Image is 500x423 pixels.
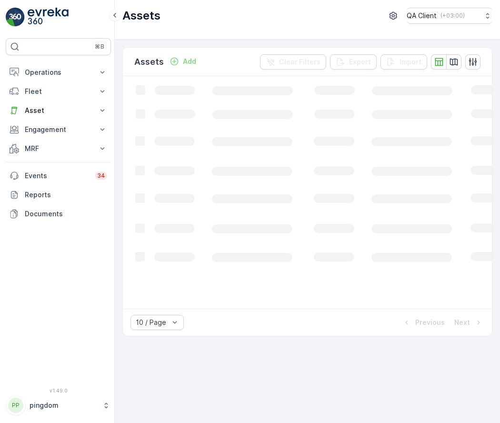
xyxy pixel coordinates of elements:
[401,317,446,328] button: Previous
[25,87,92,96] p: Fleet
[380,54,427,70] button: Import
[97,172,105,180] p: 34
[6,63,111,82] button: Operations
[260,54,326,70] button: Clear Filters
[25,144,92,153] p: MRF
[95,43,104,50] p: ⌘B
[6,388,111,393] span: v 1.49.0
[330,54,377,70] button: Export
[25,68,92,77] p: Operations
[6,395,111,415] button: PPpingdom
[6,101,111,120] button: Asset
[400,57,421,67] p: Import
[28,8,69,27] img: logo_light-DOdMpM7g.png
[6,139,111,158] button: MRF
[25,106,92,115] p: Asset
[25,209,107,219] p: Documents
[30,401,98,410] p: pingdom
[6,8,25,27] img: logo
[453,317,484,328] button: Next
[6,204,111,223] a: Documents
[407,11,437,20] p: QA Client
[8,398,23,413] div: PP
[279,57,320,67] p: Clear Filters
[415,318,445,327] p: Previous
[6,185,111,204] a: Reports
[25,190,107,200] p: Reports
[6,120,111,139] button: Engagement
[349,57,371,67] p: Export
[440,12,465,20] p: ( +03:00 )
[407,8,492,24] button: QA Client(+03:00)
[25,125,92,134] p: Engagement
[166,56,200,67] button: Add
[122,8,160,23] p: Assets
[6,82,111,101] button: Fleet
[454,318,470,327] p: Next
[25,171,90,181] p: Events
[6,166,111,185] a: Events34
[134,55,164,69] p: Assets
[183,57,196,66] p: Add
